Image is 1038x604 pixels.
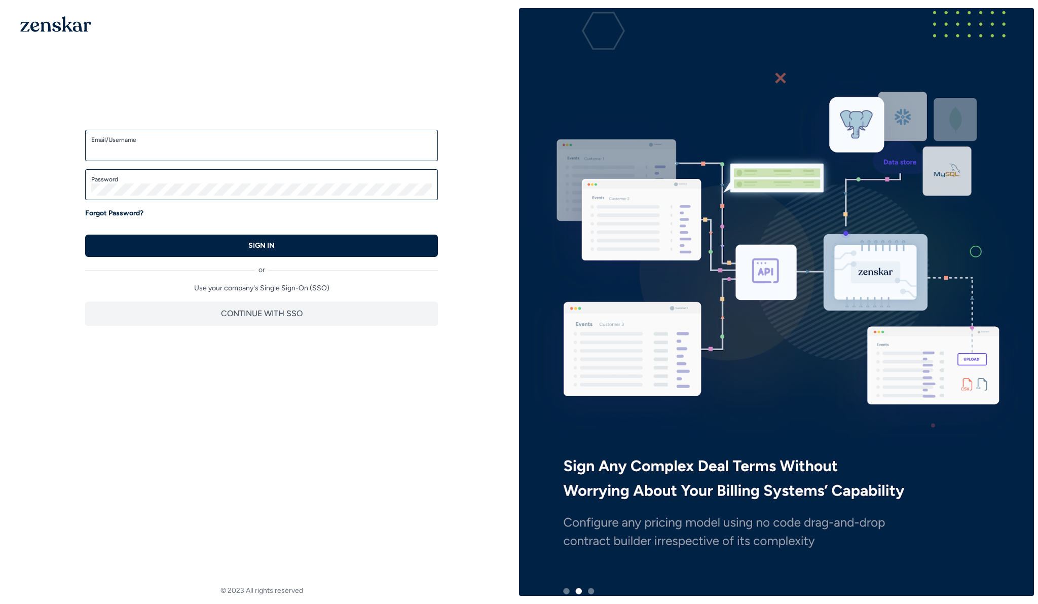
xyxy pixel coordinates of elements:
[91,175,432,183] label: Password
[85,283,438,293] p: Use your company's Single Sign-On (SSO)
[85,257,438,275] div: or
[91,136,432,144] label: Email/Username
[85,235,438,257] button: SIGN IN
[85,208,143,218] a: Forgot Password?
[4,586,519,596] footer: © 2023 All rights reserved
[248,241,275,251] p: SIGN IN
[85,301,438,326] button: CONTINUE WITH SSO
[20,16,91,32] img: 1OGAJ2xQqyY4LXKgY66KYq0eOWRCkrZdAb3gUhuVAqdWPZE9SRJmCz+oDMSn4zDLXe31Ii730ItAGKgCKgCCgCikA4Av8PJUP...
